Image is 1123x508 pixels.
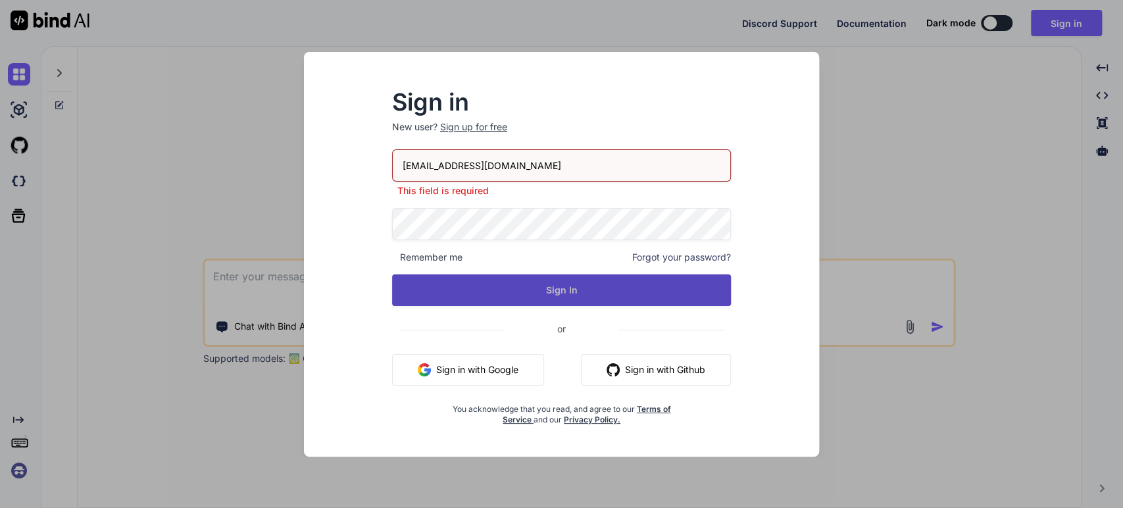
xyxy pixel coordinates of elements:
[632,251,731,264] span: Forgot your password?
[449,396,675,425] div: You acknowledge that you read, and agree to our and our
[564,415,620,424] a: Privacy Policy.
[392,91,732,113] h2: Sign in
[392,354,544,386] button: Sign in with Google
[392,120,732,149] p: New user?
[503,404,671,424] a: Terms of Service
[392,149,732,182] input: Login or Email
[392,184,732,197] p: This field is required
[505,313,618,345] span: or
[392,274,732,306] button: Sign In
[418,363,431,376] img: google
[607,363,620,376] img: github
[392,251,462,264] span: Remember me
[581,354,731,386] button: Sign in with Github
[440,120,507,134] div: Sign up for free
